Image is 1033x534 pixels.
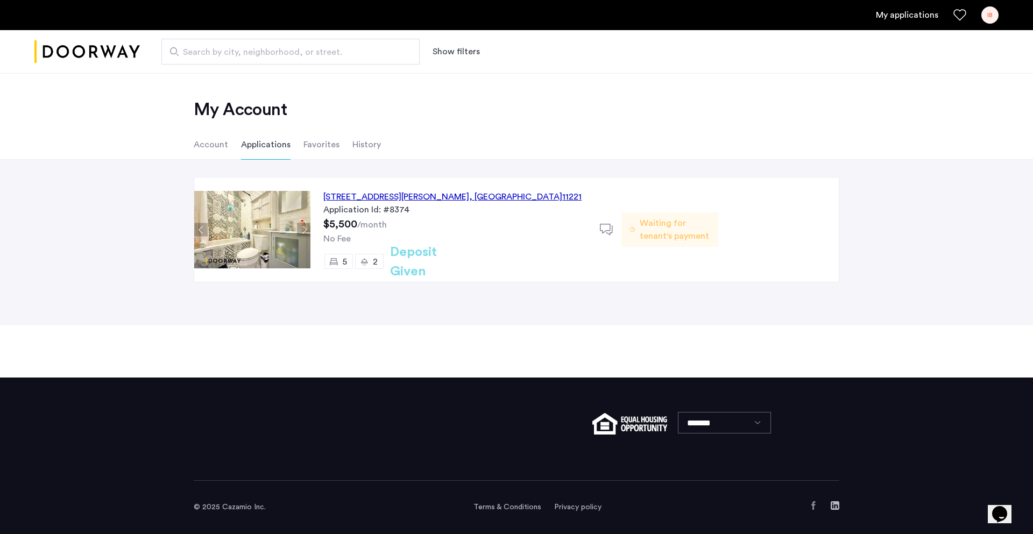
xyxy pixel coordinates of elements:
a: Facebook [809,501,818,510]
a: My application [876,9,938,22]
img: logo [34,32,140,72]
span: © 2025 Cazamio Inc. [194,503,266,511]
h2: My Account [194,99,839,120]
li: Applications [241,130,291,160]
span: Waiting for tenant's payment [640,217,710,243]
span: , [GEOGRAPHIC_DATA] [469,193,562,201]
li: History [352,130,381,160]
span: $5,500 [323,219,357,230]
img: Apartment photo [194,191,310,268]
a: Privacy policy [554,502,602,512]
iframe: chat widget [988,491,1022,523]
a: LinkedIn [831,501,839,510]
a: Cazamio logo [34,32,140,72]
li: Favorites [303,130,339,160]
button: Next apartment [297,223,310,237]
button: Previous apartment [194,223,208,237]
div: IB [981,6,999,24]
button: Show or hide filters [433,45,480,58]
select: Language select [678,412,771,433]
img: equal-housing.png [592,413,667,435]
li: Account [194,130,228,160]
a: Terms and conditions [473,502,541,512]
div: [STREET_ADDRESS][PERSON_NAME] 11221 [323,190,582,203]
span: 5 [342,258,347,266]
sub: /month [357,220,387,229]
a: Favorites [953,9,966,22]
h2: Deposit Given [390,243,476,281]
span: 2 [373,258,378,266]
div: Application Id: #8374 [323,203,587,216]
span: Search by city, neighborhood, or street. [183,46,390,59]
span: No Fee [323,234,351,243]
input: Apartment Search [161,39,420,65]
